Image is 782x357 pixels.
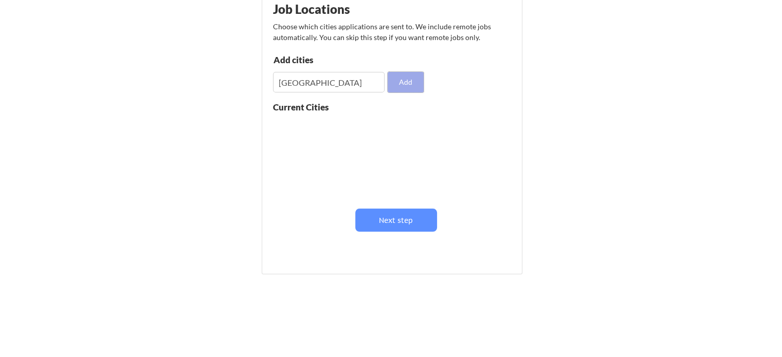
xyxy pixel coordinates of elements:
div: Current Cities [273,103,351,111]
button: Next step [355,209,437,232]
input: Type here... [273,72,385,92]
div: Add cities [274,55,380,64]
button: Add [388,72,424,92]
div: Job Locations [273,3,403,15]
div: Choose which cities applications are sent to. We include remote jobs automatically. You can skip ... [273,21,510,43]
